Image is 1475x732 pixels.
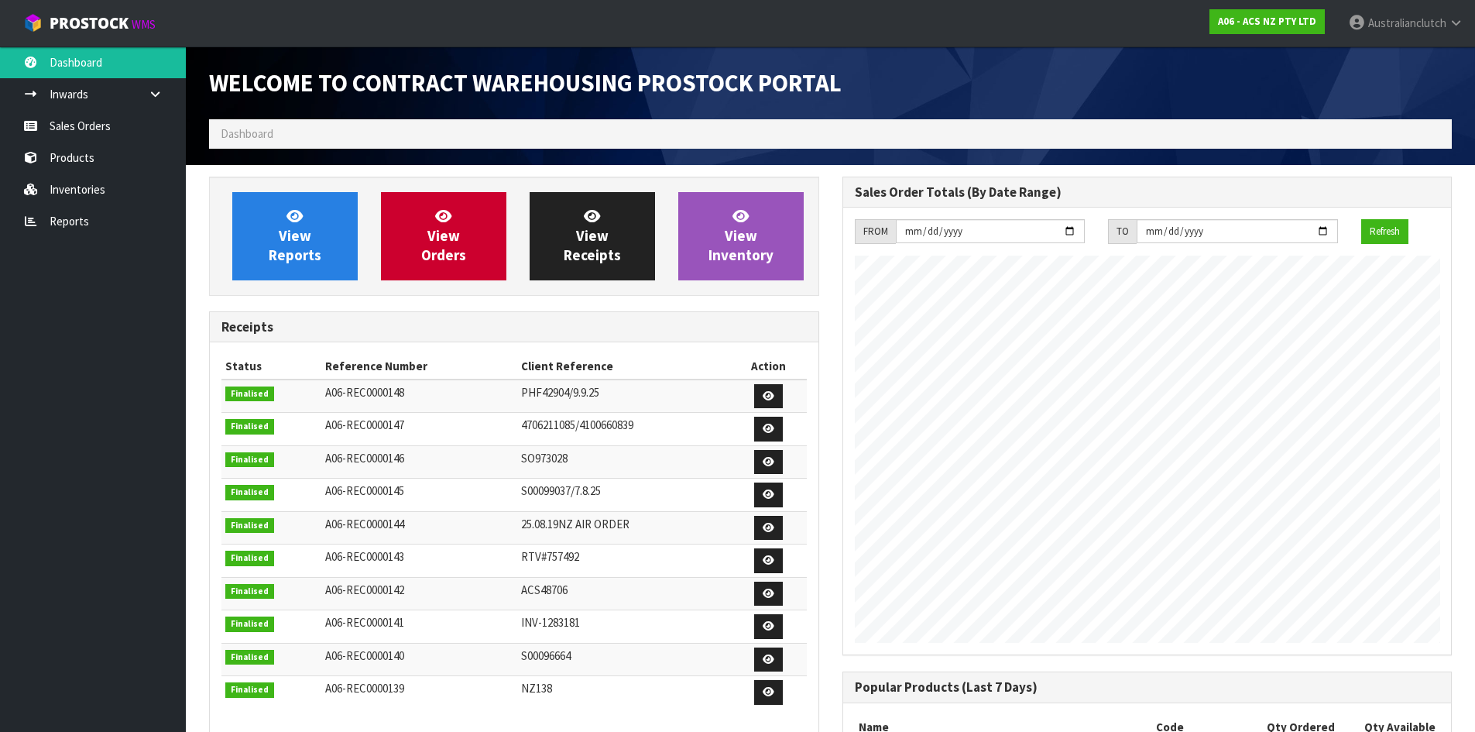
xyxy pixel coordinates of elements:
span: Finalised [225,584,274,600]
span: A06-REC0000142 [325,583,404,597]
span: NZ138 [521,681,552,696]
span: A06-REC0000143 [325,549,404,564]
a: ViewInventory [678,192,804,280]
span: A06-REC0000147 [325,418,404,432]
span: INV-1283181 [521,615,580,630]
a: ViewOrders [381,192,506,280]
span: Finalised [225,682,274,698]
span: View Inventory [708,207,774,265]
span: Finalised [225,452,274,468]
span: 25.08.19NZ AIR ORDER [521,517,629,531]
span: View Reports [269,207,321,265]
span: ProStock [50,13,129,33]
th: Client Reference [517,354,731,379]
strong: A06 - ACS NZ PTY LTD [1218,15,1316,28]
span: A06-REC0000139 [325,681,404,696]
div: TO [1108,219,1137,244]
div: FROM [855,219,896,244]
a: ViewReceipts [530,192,655,280]
span: RTV#757492 [521,549,579,564]
span: Finalised [225,617,274,632]
h3: Sales Order Totals (By Date Range) [855,185,1440,200]
span: A06-REC0000144 [325,517,404,531]
button: Refresh [1361,219,1408,244]
span: Finalised [225,518,274,534]
span: Australianclutch [1368,15,1446,30]
span: Finalised [225,551,274,566]
span: A06-REC0000146 [325,451,404,466]
span: View Receipts [564,207,621,265]
img: cube-alt.png [23,13,43,33]
span: S00096664 [521,648,571,663]
span: A06-REC0000140 [325,648,404,663]
span: Finalised [225,387,274,402]
th: Status [221,354,321,379]
th: Reference Number [321,354,517,379]
span: Welcome to Contract Warehousing ProStock Portal [209,67,842,98]
h3: Receipts [221,320,807,335]
span: Finalised [225,485,274,500]
h3: Popular Products (Last 7 Days) [855,680,1440,695]
span: S00099037/7.8.25 [521,483,601,498]
span: PHF42904/9.9.25 [521,385,599,400]
a: ViewReports [232,192,358,280]
span: View Orders [421,207,466,265]
span: Finalised [225,419,274,435]
span: A06-REC0000145 [325,483,404,498]
small: WMS [132,17,156,32]
span: A06-REC0000141 [325,615,404,630]
span: SO973028 [521,451,568,466]
span: ACS48706 [521,583,568,597]
span: Finalised [225,650,274,665]
th: Action [731,354,807,379]
span: Dashboard [221,126,273,141]
span: A06-REC0000148 [325,385,404,400]
span: 4706211085/4100660839 [521,418,633,432]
